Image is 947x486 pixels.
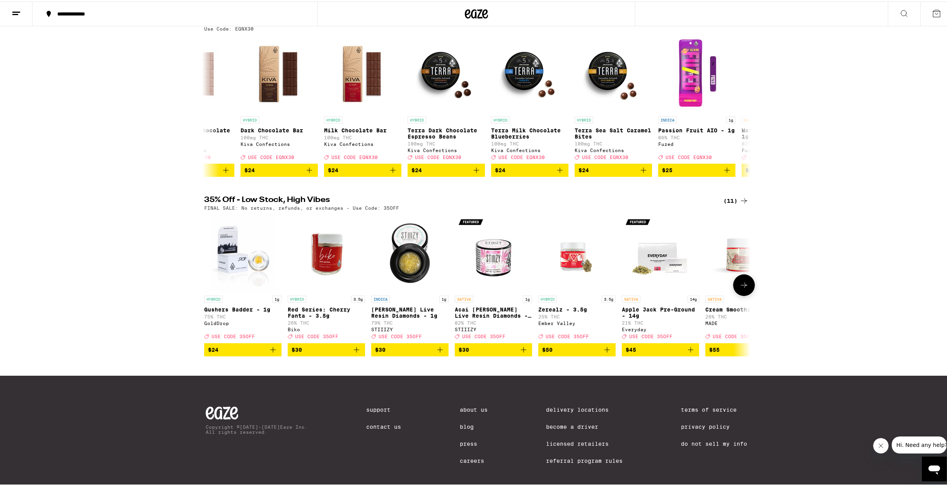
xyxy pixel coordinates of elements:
[408,34,485,111] img: Kiva Confections - Terra Dark Chocolate Espresso Beans
[491,140,568,145] p: 100mg THC
[723,195,749,204] div: (11)
[351,294,365,301] p: 3.5g
[331,153,378,158] span: USE CODE EQNX30
[622,305,699,317] p: Apple Jack Pre-Ground - 14g
[491,146,568,151] div: Kiva Confections
[324,34,401,162] a: Open page for Milk Chocolate Bar from Kiva Confections
[204,195,711,204] h2: 35% Off - Low Stock, High Vibes
[681,405,747,411] a: Terms of Service
[658,162,735,175] button: Add to bag
[455,319,532,324] p: 82% THC
[742,34,819,111] img: Fuzed - Watermelon Mania AIO - 1g
[455,325,532,330] div: STIIIZY
[212,333,255,338] span: USE CODE 35OFF
[324,133,401,139] p: 100mg THC
[749,153,795,158] span: USE CODE EQNX30
[575,126,652,138] p: Terra Sea Salt Caramel Bites
[375,345,386,351] span: $30
[662,166,672,172] span: $25
[538,342,616,355] button: Add to bag
[523,294,532,301] p: 1g
[455,342,532,355] button: Add to bag
[204,342,282,355] button: Add to bag
[208,345,218,351] span: $24
[575,34,652,162] a: Open page for Terra Sea Salt Caramel Bites from Kiva Confections
[324,126,401,132] p: Milk Chocolate Bar
[705,213,783,341] a: Open page for Cream Smoothie - 3.5g from MADE
[5,5,56,12] span: Hi. Need any help?
[658,126,735,132] p: Passion Fruit AIO - 1g
[288,319,365,324] p: 26% THC
[379,333,422,338] span: USE CODE 35OFF
[288,294,306,301] p: HYBRID
[742,115,760,122] p: SATIVA
[922,455,947,480] iframe: Button to launch messaging window
[241,34,318,111] img: Kiva Confections - Dark Chocolate Bar
[491,34,568,111] img: Kiva Confections - Terra Milk Chocolate Blueberries
[658,133,735,139] p: 86% THC
[408,34,485,162] a: Open page for Terra Dark Chocolate Espresso Beans from Kiva Confections
[742,162,819,175] button: Add to bag
[705,305,783,311] p: Cream Smoothie - 3.5g
[204,204,399,209] p: FINAL SALE: No returns, refunds, or exchanges - Use Code: 35OFF
[705,294,724,301] p: SATIVA
[288,213,365,290] img: Biko - Red Series: Cherry Fanta - 3.5g
[371,305,449,317] p: [PERSON_NAME] Live Resin Diamonds - 1g
[742,146,819,151] div: Fuzed
[542,345,553,351] span: $50
[658,34,735,162] a: Open page for Passion Fruit AIO - 1g from Fuzed
[288,305,365,317] p: Red Series: Cherry Fanta - 3.5g
[658,140,735,145] div: Fuzed
[455,213,532,290] img: STIIIZY - Acai Berry Live Resin Diamonds - 1g
[538,319,616,324] div: Ember Valley
[742,126,819,138] p: Watermelon Mania AIO - 1g
[324,162,401,175] button: Add to bag
[211,213,275,290] img: GoldDrop - Gushers Badder - 1g
[244,166,255,172] span: $24
[371,213,449,290] img: STIIIZY - Mochi Gelato Live Resin Diamonds - 1g
[204,294,223,301] p: HYBRID
[575,146,652,151] div: Kiva Confections
[460,456,488,462] a: Careers
[455,294,473,301] p: SATIVA
[498,153,545,158] span: USE CODE EQNX30
[622,294,640,301] p: SATIVA
[366,422,401,428] a: Contact Us
[602,294,616,301] p: 3.5g
[288,213,365,341] a: Open page for Red Series: Cherry Fanta - 3.5g from Biko
[705,342,783,355] button: Add to bag
[546,333,589,338] span: USE CODE 35OFF
[295,333,338,338] span: USE CODE 35OFF
[371,294,390,301] p: INDICA
[241,140,318,145] div: Kiva Confections
[241,162,318,175] button: Add to bag
[491,115,510,122] p: HYBRID
[892,435,947,452] iframe: Message from company
[622,213,699,341] a: Open page for Apple Jack Pre-Ground - 14g from Everyday
[622,319,699,324] p: 21% THC
[705,319,783,324] div: MADE
[665,153,712,158] span: USE CODE EQNX30
[324,140,401,145] div: Kiva Confections
[538,213,616,290] img: Ember Valley - Zerealz - 3.5g
[658,34,735,111] img: Fuzed - Passion Fruit AIO - 1g
[371,342,449,355] button: Add to bag
[292,345,302,351] span: $30
[204,213,282,341] a: Open page for Gushers Badder - 1g from GoldDrop
[742,140,819,145] p: 83% THC
[204,25,254,30] p: Use Code: EQNX30
[546,405,623,411] a: Delivery Locations
[204,305,282,311] p: Gushers Badder - 1g
[746,166,756,172] span: $25
[408,146,485,151] div: Kiva Confections
[575,34,652,111] img: Kiva Confections - Terra Sea Salt Caramel Bites
[713,333,756,338] span: USE CODE 35OFF
[626,345,636,351] span: $45
[491,34,568,162] a: Open page for Terra Milk Chocolate Blueberries from Kiva Confections
[462,333,505,338] span: USE CODE 35OFF
[538,313,616,318] p: 25% THC
[288,342,365,355] button: Add to bag
[415,153,461,158] span: USE CODE EQNX30
[460,405,488,411] a: About Us
[241,126,318,132] p: Dark Chocolate Bar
